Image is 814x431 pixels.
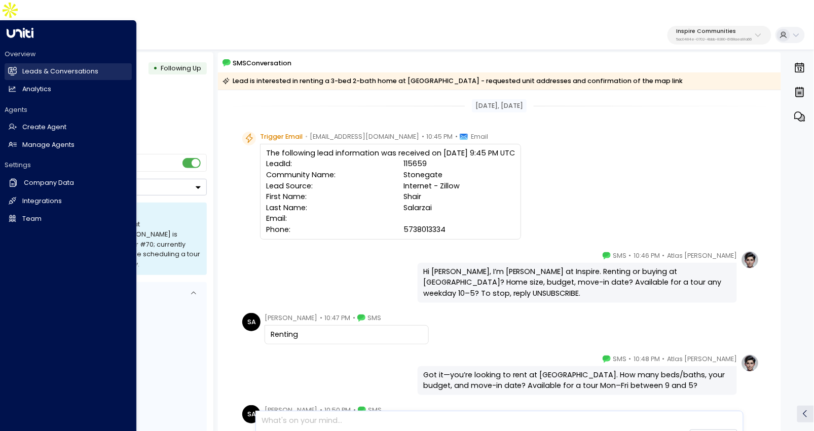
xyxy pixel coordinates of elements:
h2: Company Data [24,178,74,188]
a: Create Agent [5,119,132,136]
span: Following Up [161,64,202,72]
div: [DATE], [DATE] [472,99,527,112]
span: • [422,132,424,142]
span: Trigger Email [260,132,303,142]
a: Company Data [5,174,132,191]
h2: Settings [5,161,132,170]
span: 10:46 PM [634,251,660,261]
td: LeadId: [266,159,403,170]
span: • [629,251,632,261]
td: Email: [266,213,403,224]
p: 5ac0484e-0702-4bbb-8380-6168aea91a66 [677,37,752,42]
span: 10:45 PM [426,132,453,142]
td: Internet - Zillow [403,181,515,192]
h2: Leads & Conversations [22,67,98,76]
img: profile-logo.png [741,354,759,372]
span: SMS [367,313,381,323]
img: profile-logo.png [741,251,759,269]
td: Phone: [266,224,403,236]
span: Atlas [PERSON_NAME] [667,354,737,364]
span: • [662,354,665,364]
a: Analytics [5,81,132,98]
h2: Agents [5,105,132,114]
span: [PERSON_NAME] [265,313,317,323]
span: Atlas [PERSON_NAME] [667,251,737,261]
div: SA [242,405,261,423]
a: Integrations [5,193,132,210]
td: 5738013334 [403,224,515,236]
h2: Manage Agents [22,140,75,150]
div: SA [242,313,261,331]
span: 10:48 PM [634,354,660,364]
td: Community Name: [266,170,403,181]
div: Got it—you’re looking to rent at [GEOGRAPHIC_DATA]. How many beds/baths, your budget, and move-in... [423,370,731,391]
td: Salarzai [403,203,515,214]
span: SMS [613,251,626,261]
h2: Integrations [22,197,62,206]
span: • [320,313,322,323]
div: The following lead information was received on [DATE] 9:45 PM UTC [266,148,515,236]
a: Leads & Conversations [5,63,132,80]
span: • [662,251,665,261]
h2: Team [22,214,42,224]
td: 115659 [403,159,515,170]
td: Shair [403,191,515,203]
span: [PERSON_NAME] [265,405,317,415]
h2: Create Agent [22,123,66,132]
span: SMS [368,405,382,415]
button: Inspire Communities5ac0484e-0702-4bbb-8380-6168aea91a66 [668,26,771,45]
div: Renting [271,329,423,340]
span: SMS Conversation [233,58,291,68]
div: Hi [PERSON_NAME], I’m [PERSON_NAME] at Inspire. Renting or buying at [GEOGRAPHIC_DATA]? Home size... [423,266,731,299]
span: SMS [613,354,626,364]
td: First Name: [266,191,403,203]
span: • [353,313,355,323]
span: Email [471,132,488,142]
span: • [629,354,632,364]
p: Inspire Communities [677,28,752,34]
span: 10:50 PM [324,405,351,415]
a: Manage Agents [5,137,132,153]
div: Lead is interested in renting a 3-bed 2-bath home at [GEOGRAPHIC_DATA] - requested unit addresses... [223,76,683,86]
div: • [153,60,158,76]
span: [EMAIL_ADDRESS][DOMAIN_NAME] [310,132,419,142]
span: • [353,405,356,415]
span: • [305,132,308,142]
span: • [455,132,458,142]
td: Lead Source: [266,181,403,192]
h2: Analytics [22,85,51,94]
h2: Overview [5,50,132,59]
a: Team [5,211,132,227]
td: Last Name: [266,203,403,214]
td: Stonegate [403,170,515,181]
span: • [320,405,322,415]
span: 10:47 PM [324,313,350,323]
